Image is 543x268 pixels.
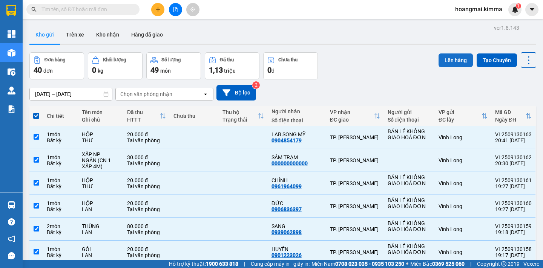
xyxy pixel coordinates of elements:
img: dashboard-icon [8,30,15,38]
div: BÁN LẺ KHÔNG GIAO HÓA ĐƠN [388,197,431,209]
div: XẤP NP [82,151,120,157]
sup: 2 [252,81,260,89]
div: ĐC lấy [439,117,482,123]
div: TP. [PERSON_NAME] [330,249,380,255]
div: Vĩnh Long [439,134,488,140]
span: hoangmai.kimma [449,5,508,14]
div: 2 món [47,223,74,229]
button: Hàng đã giao [125,26,169,44]
div: Ghi chú [82,117,120,123]
div: LAN [82,206,120,212]
div: Số lượng [161,57,181,62]
div: 20.000 đ [127,246,166,252]
div: 20:30 [DATE] [495,160,532,166]
button: Lên hàng [439,53,473,67]
div: Vĩnh Long [439,226,488,232]
div: 0906836397 [271,206,302,212]
div: CHÍNH [271,177,322,183]
button: Bộ lọc [216,85,256,100]
div: HỘP [82,177,120,183]
div: Đã thu [127,109,160,115]
span: notification [8,235,15,242]
div: Đã thu [220,57,234,62]
div: Tại văn phòng [127,206,166,212]
div: 20.000 đ [127,177,166,183]
div: 1 món [47,177,74,183]
span: question-circle [8,218,15,225]
div: VL2509130161 [495,177,532,183]
div: Chọn văn phòng nhận [120,90,172,98]
div: 19:17 [DATE] [495,252,532,258]
span: | [470,260,471,268]
th: Toggle SortBy [123,106,170,126]
button: aim [186,3,199,16]
div: Chưa thu [173,113,215,119]
div: Trạng thái [222,117,258,123]
div: Tại văn phòng [127,252,166,258]
div: 30.000 đ [127,154,166,160]
span: caret-down [529,6,535,13]
img: warehouse-icon [8,87,15,94]
img: logo-vxr [6,5,16,16]
strong: 1900 633 818 [206,261,238,267]
img: solution-icon [8,105,15,113]
span: kg [98,68,103,74]
div: 0939062898 [271,229,302,235]
span: 1 [517,3,520,9]
div: Số điện thoại [388,117,431,123]
button: Số lượng49món [146,52,201,79]
span: search [31,7,37,12]
div: 0901223026 [271,252,302,258]
span: Miền Nam [311,260,404,268]
div: BÁN LẺ KHÔNG GIAO HÓA ĐƠN [388,243,431,255]
div: 1 món [47,200,74,206]
span: copyright [501,261,506,266]
div: TP. [PERSON_NAME] [330,134,380,140]
button: Kho nhận [90,26,125,44]
span: message [8,252,15,259]
div: Vĩnh Long [439,203,488,209]
span: triệu [224,68,236,74]
span: Cung cấp máy in - giấy in: [251,260,310,268]
div: Khối lượng [103,57,126,62]
div: THƯ [82,137,120,143]
button: Khối lượng0kg [88,52,143,79]
div: 1 món [47,131,74,137]
strong: 0369 525 060 [432,261,465,267]
span: món [160,68,171,74]
div: 000000000000 [271,160,308,166]
div: VP gửi [439,109,482,115]
div: Vĩnh Long [439,157,488,163]
div: Bất kỳ [47,252,74,258]
div: SÂM TRẠM [271,154,322,160]
div: HỘP [82,200,120,206]
div: GÓI [82,246,120,252]
span: 0 [267,65,271,75]
div: THÙNG [82,223,120,229]
button: plus [151,3,164,16]
div: BÁN LẺ KHÔNG GIAO HOÁ ĐƠN [388,174,431,186]
input: Select a date range. [30,88,112,100]
div: TP. [PERSON_NAME] [330,226,380,232]
div: HUYỀN [271,246,322,252]
div: 20.000 đ [127,131,166,137]
div: Vĩnh Long [439,249,488,255]
div: TP. [PERSON_NAME] [330,157,380,163]
span: đ [271,68,275,74]
button: Kho gửi [29,26,60,44]
div: LAN [82,229,120,235]
div: VL2509130163 [495,131,532,137]
div: 20:41 [DATE] [495,137,532,143]
div: Bất kỳ [47,160,74,166]
img: warehouse-icon [8,49,15,57]
div: Bất kỳ [47,183,74,189]
button: Chưa thu0đ [263,52,318,79]
div: Tại văn phòng [127,229,166,235]
div: 19:27 [DATE] [495,206,532,212]
span: Miền Bắc [410,260,465,268]
div: ver 1.8.143 [494,24,519,32]
span: file-add [173,7,178,12]
div: VL2509130159 [495,223,532,229]
div: Tại văn phòng [127,183,166,189]
div: Tên món [82,109,120,115]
